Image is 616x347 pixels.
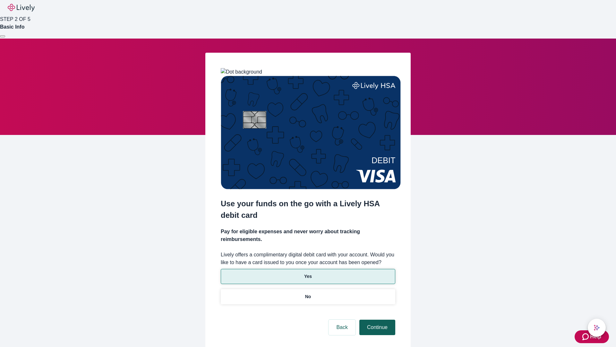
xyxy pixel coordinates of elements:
label: Lively offers a complimentary digital debit card with your account. Would you like to have a card... [221,251,395,266]
button: Continue [359,320,395,335]
button: chat [588,319,606,337]
img: Dot background [221,68,262,76]
p: Yes [304,273,312,280]
svg: Lively AI Assistant [594,325,600,331]
h4: Pay for eligible expenses and never worry about tracking reimbursements. [221,228,395,243]
span: Help [590,333,601,341]
button: No [221,289,395,304]
button: Zendesk support iconHelp [575,330,609,343]
h2: Use your funds on the go with a Lively HSA debit card [221,198,395,221]
img: Debit card [221,76,401,189]
p: No [305,293,311,300]
img: Lively [8,4,35,12]
button: Back [329,320,355,335]
button: Yes [221,269,395,284]
svg: Zendesk support icon [582,333,590,341]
